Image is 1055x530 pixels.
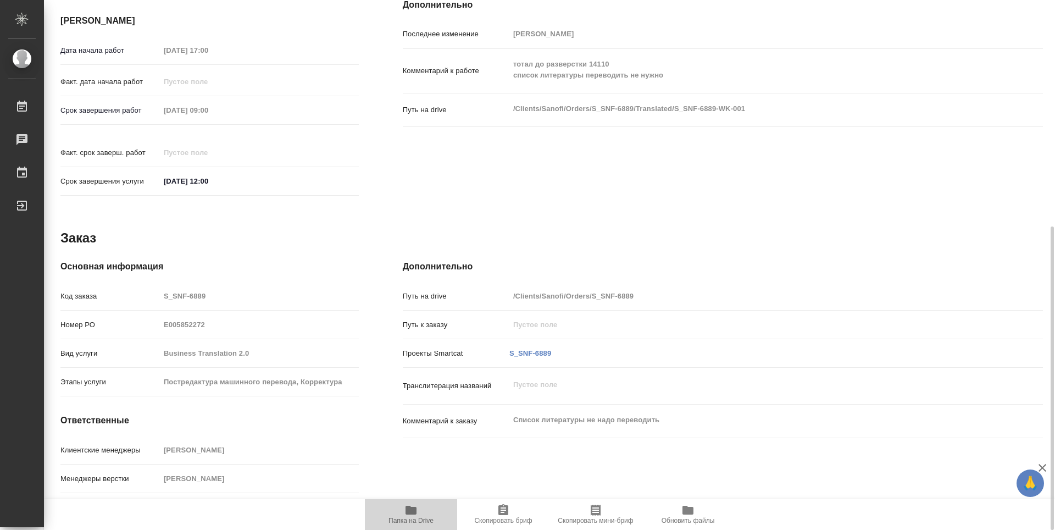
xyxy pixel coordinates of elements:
[160,374,359,390] input: Пустое поле
[509,288,990,304] input: Пустое поле
[60,147,160,158] p: Факт. срок заверш. работ
[509,100,990,118] textarea: /Clients/Sanofi/Orders/S_SNF-6889/Translated/S_SNF-6889-WK-001
[60,445,160,456] p: Клиентские менеджеры
[60,414,359,427] h4: Ответственные
[509,317,990,333] input: Пустое поле
[509,26,990,42] input: Пустое поле
[403,260,1043,273] h4: Дополнительно
[509,411,990,429] textarea: Список литературы не надо переводить
[558,517,633,525] span: Скопировать мини-бриф
[60,105,160,116] p: Срок завершения работ
[160,173,256,189] input: ✎ Введи что-нибудь
[160,471,359,487] input: Пустое поле
[60,291,160,302] p: Код заказа
[403,319,509,330] p: Путь к заказу
[403,29,509,40] p: Последнее изменение
[642,499,734,530] button: Обновить файлы
[1017,470,1044,497] button: 🙏
[160,102,256,118] input: Пустое поле
[60,473,160,484] p: Менеджеры верстки
[403,291,509,302] p: Путь на drive
[403,348,509,359] p: Проекты Smartcat
[160,288,359,304] input: Пустое поле
[60,176,160,187] p: Срок завершения услуги
[365,499,457,530] button: Папка на Drive
[509,55,990,85] textarea: тотал до разверстки 14110 список литературы переводить не нужно
[60,260,359,273] h4: Основная информация
[474,517,532,525] span: Скопировать бриф
[60,45,160,56] p: Дата начала работ
[403,416,509,427] p: Комментарий к заказу
[509,349,551,357] a: S_SNF-6889
[403,104,509,115] p: Путь на drive
[403,380,509,391] p: Транслитерация названий
[60,319,160,330] p: Номер РО
[662,517,715,525] span: Обновить файлы
[160,74,256,90] input: Пустое поле
[160,345,359,361] input: Пустое поле
[60,76,160,87] p: Факт. дата начала работ
[403,65,509,76] p: Комментарий к работе
[60,348,160,359] p: Вид услуги
[549,499,642,530] button: Скопировать мини-бриф
[160,42,256,58] input: Пустое поле
[457,499,549,530] button: Скопировать бриф
[388,517,434,525] span: Папка на Drive
[60,229,96,247] h2: Заказ
[1021,472,1040,495] span: 🙏
[160,317,359,333] input: Пустое поле
[160,145,256,161] input: Пустое поле
[60,377,160,388] p: Этапы услуги
[60,14,359,27] h4: [PERSON_NAME]
[160,442,359,458] input: Пустое поле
